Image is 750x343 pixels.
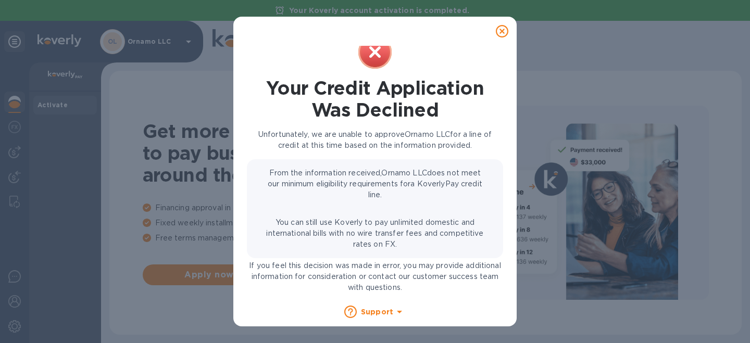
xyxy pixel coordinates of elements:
p: If you feel this decision was made in error, you may provide additional information for considera... [249,260,501,293]
b: Support [361,308,393,316]
p: You can still use Koverly to pay unlimited domestic and international bills with no wire transfer... [264,217,486,250]
p: Unfortunately, we are unable to approve Ornamo LLC for a line of credit at this time based on the... [247,129,503,151]
h1: Your Credit Application Was Declined [266,77,484,121]
p: From the information received, Ornamo LLC does not meet our minimum eligibility requirements for ... [264,168,486,200]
